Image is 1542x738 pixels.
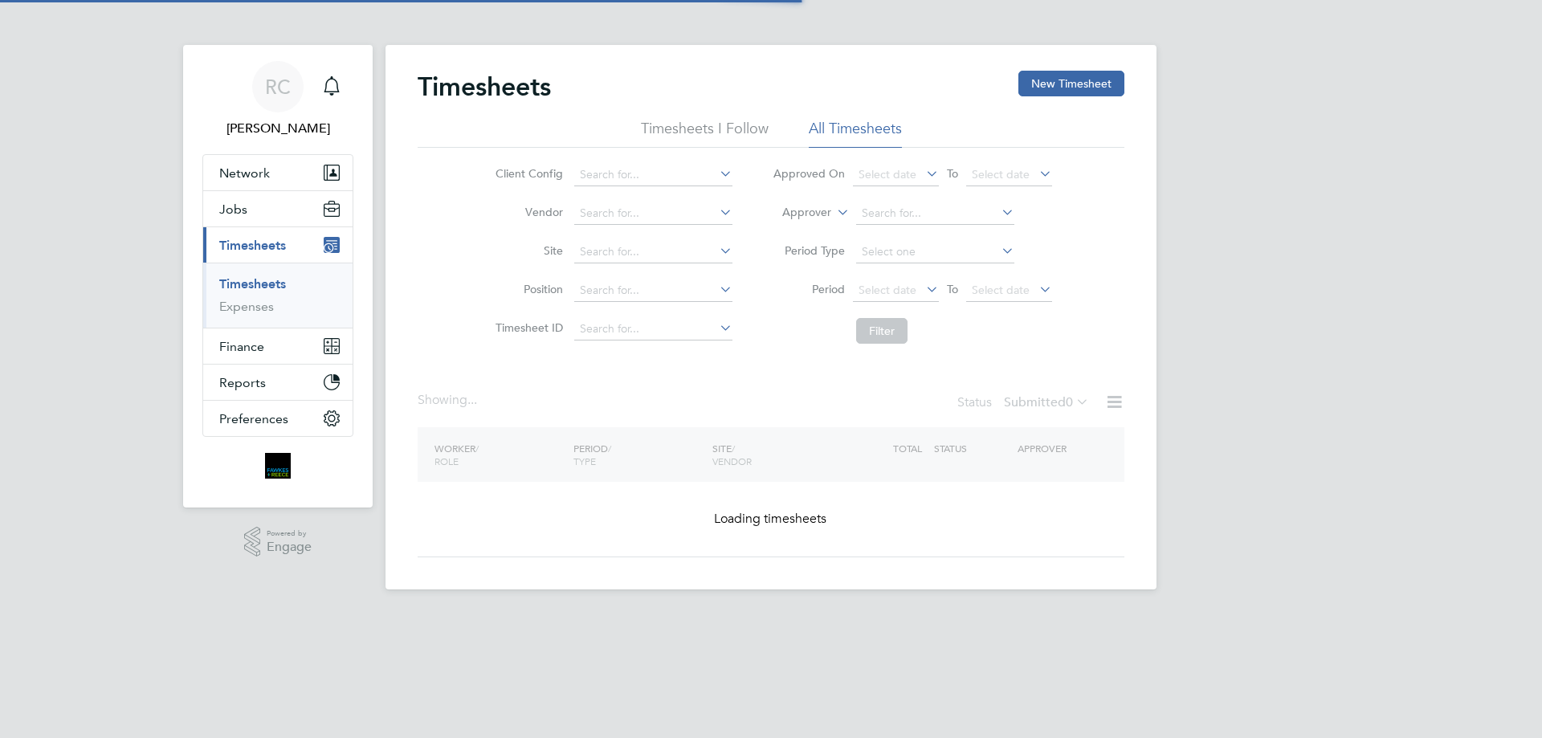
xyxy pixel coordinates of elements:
button: Finance [203,328,353,364]
span: Timesheets [219,238,286,253]
span: Select date [972,167,1030,181]
input: Search for... [574,241,732,263]
a: Powered byEngage [244,527,312,557]
span: Reports [219,375,266,390]
button: Jobs [203,191,353,226]
label: Submitted [1004,394,1089,410]
span: RC [265,76,291,97]
label: Period Type [773,243,845,258]
label: Approved On [773,166,845,181]
div: Showing [418,392,480,409]
button: New Timesheet [1018,71,1124,96]
input: Search for... [574,318,732,340]
span: Powered by [267,527,312,540]
input: Search for... [574,279,732,302]
label: Position [491,282,563,296]
a: RC[PERSON_NAME] [202,61,353,138]
button: Filter [856,318,908,344]
span: To [942,163,963,184]
a: Timesheets [219,276,286,292]
button: Preferences [203,401,353,436]
nav: Main navigation [183,45,373,508]
span: Jobs [219,202,247,217]
li: All Timesheets [809,119,902,148]
span: To [942,279,963,300]
a: Go to home page [202,453,353,479]
label: Vendor [491,205,563,219]
li: Timesheets I Follow [641,119,769,148]
a: Expenses [219,299,274,314]
label: Timesheet ID [491,320,563,335]
span: Select date [859,167,916,181]
input: Search for... [856,202,1014,225]
span: Robyn Clarke [202,119,353,138]
label: Client Config [491,166,563,181]
div: Timesheets [203,263,353,328]
label: Period [773,282,845,296]
input: Search for... [574,164,732,186]
span: Network [219,165,270,181]
input: Search for... [574,202,732,225]
label: Site [491,243,563,258]
span: 0 [1066,394,1073,410]
button: Timesheets [203,227,353,263]
span: Select date [859,283,916,297]
h2: Timesheets [418,71,551,103]
span: Preferences [219,411,288,426]
label: Approver [759,205,831,221]
span: ... [467,392,477,408]
span: Select date [972,283,1030,297]
span: Finance [219,339,264,354]
input: Select one [856,241,1014,263]
span: Engage [267,540,312,554]
img: bromak-logo-retina.png [265,453,291,479]
div: Status [957,392,1092,414]
button: Network [203,155,353,190]
button: Reports [203,365,353,400]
